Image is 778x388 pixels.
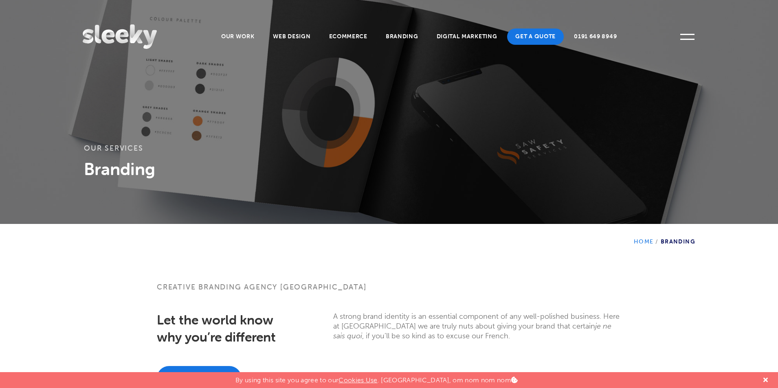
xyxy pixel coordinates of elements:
[321,28,376,45] a: Ecommerce
[213,28,263,45] a: Our Work
[429,28,505,45] a: Digital Marketing
[653,238,660,245] span: /
[84,143,694,159] h3: Our services
[235,372,518,384] p: By using this site you agree to our . [GEOGRAPHIC_DATA], om nom nom nom
[265,28,319,45] a: Web Design
[634,238,654,245] a: Home
[84,159,694,179] h3: Branding
[634,224,695,245] div: Branding
[378,28,426,45] a: Branding
[507,28,564,45] a: Get A Quote
[333,311,621,341] p: A strong brand identity is an essential component of any well-polished business. Here at [GEOGRAP...
[338,376,378,384] a: Cookies Use
[566,28,625,45] a: 0191 649 8949
[157,311,287,346] h2: Let the world know why you’re different
[83,24,157,49] img: Sleeky Web Design Newcastle
[157,283,621,301] h1: Creative branding agency [GEOGRAPHIC_DATA]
